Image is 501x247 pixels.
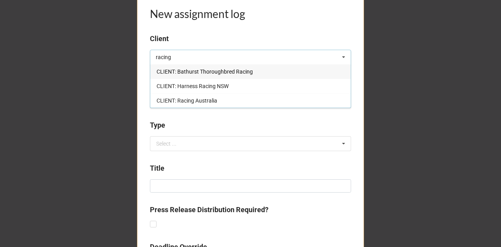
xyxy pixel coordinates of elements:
span: CLIENT: Bathurst Thoroughbred Racing [157,69,253,75]
label: Client [150,33,169,44]
label: Type [150,120,165,131]
div: Select ... [156,141,177,146]
span: CLIENT: Harness Racing NSW [157,83,229,89]
span: CLIENT: Racing Australia [157,97,217,104]
label: Press Release Distribution Required? [150,204,269,215]
label: Title [150,163,164,174]
h1: New assignment log [150,7,351,21]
